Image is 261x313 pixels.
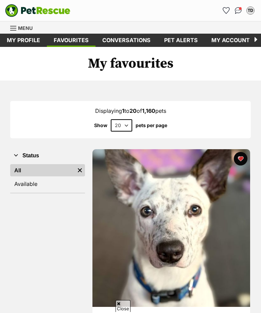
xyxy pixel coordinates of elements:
a: PetRescue [5,4,70,17]
button: My account [245,5,256,16]
span: Displaying to of pets [95,107,166,114]
strong: 1,160 [142,107,155,114]
button: favourite [234,152,247,166]
strong: 20 [129,107,137,114]
a: Conversations [233,5,244,16]
div: Status [10,163,85,193]
a: Pet alerts [157,34,205,47]
a: Available [10,178,85,190]
img: Yahtzee [92,149,250,307]
span: Menu [18,25,33,31]
a: Favourites [221,5,231,16]
label: pets per page [136,123,167,128]
span: Show [94,123,107,128]
img: chat-41dd97257d64d25036548639549fe6c8038ab92f7586957e7f3b1b290dea8141.svg [235,7,242,14]
a: conversations [95,34,157,47]
span: Close [116,300,130,312]
a: All [10,164,75,176]
a: Menu [10,21,37,34]
strong: 1 [122,107,124,114]
a: Remove filter [75,164,85,176]
button: Status [10,151,85,160]
a: Favourites [47,34,95,47]
ul: Account quick links [221,5,256,16]
a: My account [205,34,257,47]
div: TD [247,7,254,14]
img: logo-e224e6f780fb5917bec1dbf3a21bbac754714ae5b6737aabdf751b685950b380.svg [5,4,70,17]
